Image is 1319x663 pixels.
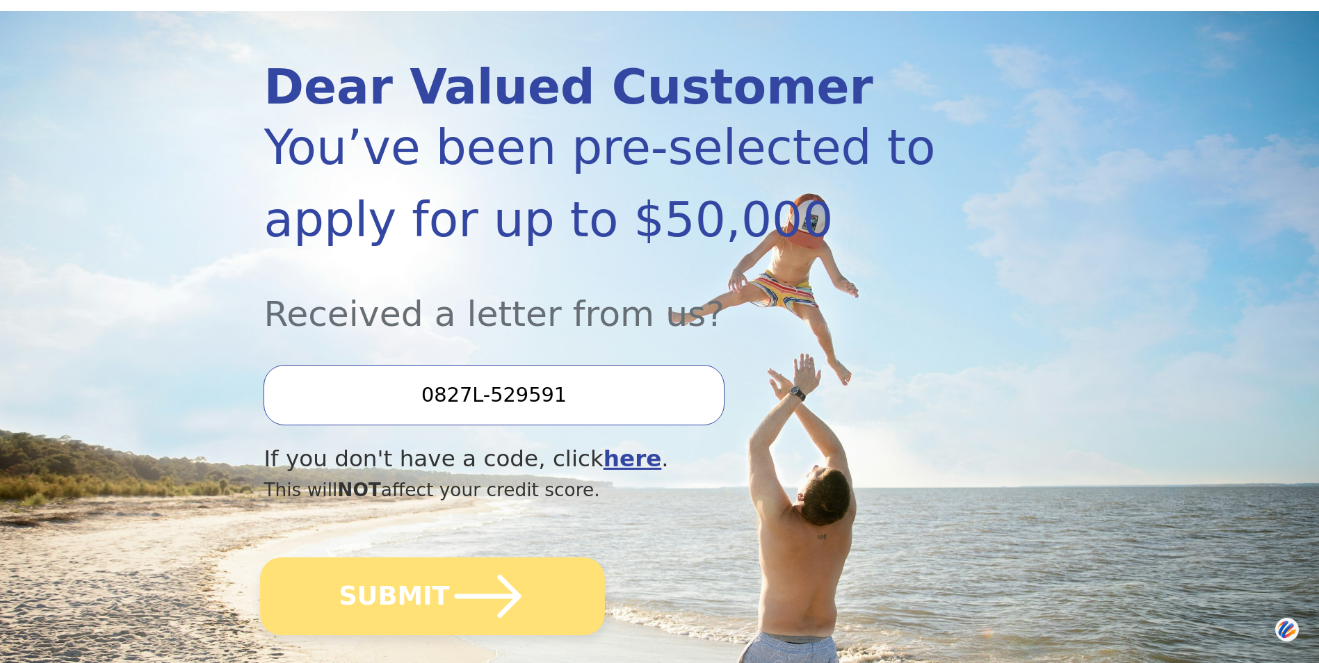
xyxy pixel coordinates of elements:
[261,557,606,635] button: SUBMIT
[264,111,936,256] div: You’ve been pre-selected to apply for up to $50,000
[604,445,662,472] a: here
[264,476,936,504] div: This will affect your credit score.
[264,256,936,340] div: Received a letter from us?
[264,63,936,111] div: Dear Valued Customer
[337,479,381,500] span: NOT
[264,442,936,476] div: If you don't have a code, click .
[1275,616,1299,642] img: svg+xml;base64,PHN2ZyB3aWR0aD0iNDQiIGhlaWdodD0iNDQiIHZpZXdCb3g9IjAgMCA0NCA0NCIgZmlsbD0ibm9uZSIgeG...
[264,365,724,425] input: Enter your Offer Code:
